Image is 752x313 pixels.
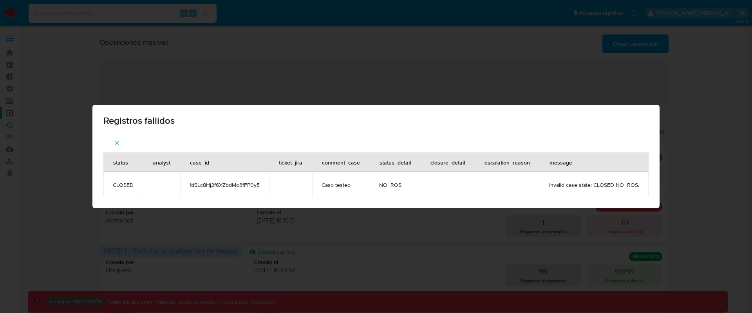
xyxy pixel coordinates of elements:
[190,181,260,188] span: fdSLc8Hj2f6XZbdMo3fFP0yE
[313,153,369,172] div: comment_case
[379,181,411,188] span: NO_ROS
[540,153,582,172] div: message
[370,153,420,172] div: status_detail
[549,181,639,188] span: Invalid case state: CLOSED NO_ROS.
[322,181,360,188] span: Caso testeo
[103,116,649,125] span: Registros fallidos
[143,153,180,172] div: analyst
[421,153,474,172] div: closure_detail
[104,153,137,172] div: status
[113,181,134,188] span: CLOSED
[269,153,312,172] div: ticket_jira
[475,153,539,172] div: escalation_reason
[181,153,219,172] div: case_id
